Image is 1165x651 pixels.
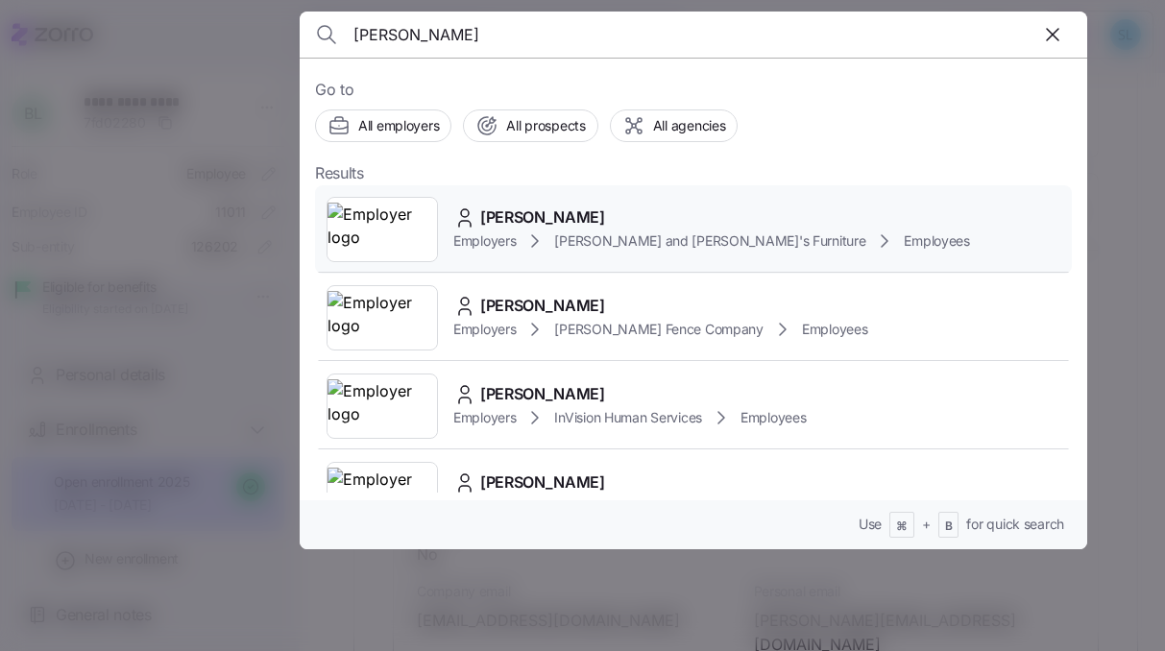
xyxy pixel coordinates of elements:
[463,109,597,142] button: All prospects
[945,518,953,535] span: B
[328,468,437,521] img: Employer logo
[480,470,605,494] span: [PERSON_NAME]
[358,116,439,135] span: All employers
[453,231,516,251] span: Employers
[453,408,516,427] span: Employers
[328,291,437,345] img: Employer logo
[896,518,908,535] span: ⌘
[554,320,763,339] span: [PERSON_NAME] Fence Company
[328,203,437,256] img: Employer logo
[506,116,585,135] span: All prospects
[315,161,364,185] span: Results
[315,78,1072,102] span: Go to
[480,294,605,318] span: [PERSON_NAME]
[480,382,605,406] span: [PERSON_NAME]
[740,408,806,427] span: Employees
[328,379,437,433] img: Employer logo
[554,408,702,427] span: InVision Human Services
[922,515,931,534] span: +
[966,515,1064,534] span: for quick search
[610,109,739,142] button: All agencies
[315,109,451,142] button: All employers
[653,116,726,135] span: All agencies
[904,231,969,251] span: Employees
[554,231,865,251] span: [PERSON_NAME] and [PERSON_NAME]'s Furniture
[802,320,867,339] span: Employees
[453,320,516,339] span: Employers
[480,205,605,229] span: [PERSON_NAME]
[859,515,882,534] span: Use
